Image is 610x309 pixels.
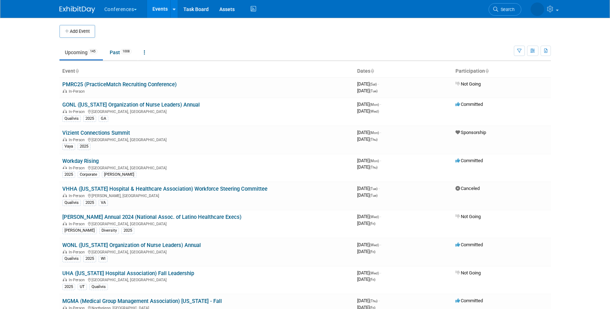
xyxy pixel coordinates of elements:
span: - [380,270,381,275]
div: Qualivis [62,200,81,206]
span: [DATE] [357,221,375,226]
div: Diversity [99,227,119,234]
div: Qualivis [62,115,81,122]
span: Committed [455,158,483,163]
span: Not Going [455,214,481,219]
img: In-Person Event [63,250,67,253]
th: Dates [354,65,453,77]
span: [DATE] [357,158,381,163]
img: In-Person Event [63,278,67,281]
span: Committed [455,242,483,247]
span: (Wed) [370,243,379,247]
span: [DATE] [357,164,377,170]
img: In-Person Event [63,222,67,225]
img: ExhibitDay [59,6,95,13]
span: [DATE] [357,270,381,275]
div: 2025 [62,171,75,178]
span: [DATE] [357,130,381,135]
span: (Wed) [370,215,379,219]
span: - [379,186,380,191]
img: In-Person Event [63,166,67,169]
span: [DATE] [357,214,381,219]
a: Past1008 [104,46,137,59]
span: [DATE] [357,108,379,114]
a: MGMA (Medical Group Management Association) [US_STATE] - Fall [62,298,222,304]
span: (Mon) [370,131,379,135]
button: Add Event [59,25,95,38]
div: 2025 [62,284,75,290]
span: In-Person [69,166,87,170]
span: [DATE] [357,192,377,198]
div: VA [99,200,108,206]
div: [PERSON_NAME], [GEOGRAPHIC_DATA] [62,192,351,198]
a: VHHA ([US_STATE] Hospital & Healthcare Association) Workforce Steering Committee [62,186,267,192]
span: In-Person [69,250,87,254]
div: UT [78,284,87,290]
div: [GEOGRAPHIC_DATA], [GEOGRAPHIC_DATA] [62,165,351,170]
span: 145 [88,49,98,54]
div: [GEOGRAPHIC_DATA], [GEOGRAPHIC_DATA] [62,277,351,282]
span: Committed [455,298,483,303]
span: In-Person [69,194,87,198]
div: 2025 [83,256,96,262]
span: [DATE] [357,298,380,303]
span: - [378,81,379,87]
div: 2025 [121,227,134,234]
img: In-Person Event [63,109,67,113]
span: Committed [455,102,483,107]
div: Qualivis [89,284,108,290]
a: GONL ([US_STATE] Organization of Nurse Leaders) Annual [62,102,200,108]
img: In-Person Event [63,138,67,141]
a: Upcoming145 [59,46,103,59]
span: - [380,242,381,247]
span: (Fri) [370,278,375,282]
div: GA [99,115,108,122]
div: WI [99,256,108,262]
th: Event [59,65,354,77]
div: [GEOGRAPHIC_DATA], [GEOGRAPHIC_DATA] [62,249,351,254]
div: [GEOGRAPHIC_DATA], [GEOGRAPHIC_DATA] [62,221,351,226]
a: PMRC25 (PracticeMatch Recruiting Conference) [62,81,177,88]
span: - [380,214,381,219]
span: (Mon) [370,159,379,163]
img: In-Person Event [63,194,67,197]
span: [DATE] [357,88,377,93]
img: In-Person Event [63,89,67,93]
span: [DATE] [357,249,375,254]
div: Corporate [78,171,99,178]
span: (Thu) [370,138,377,141]
span: - [380,130,381,135]
span: Not Going [455,81,481,87]
span: In-Person [69,109,87,114]
span: - [379,298,380,303]
div: [PERSON_NAME] [62,227,97,234]
span: (Thu) [370,299,377,303]
div: 2025 [78,143,90,150]
div: Qualivis [62,256,81,262]
span: In-Person [69,89,87,94]
a: Sort by Event Name [75,68,79,74]
span: (Wed) [370,109,379,113]
div: 2025 [83,115,96,122]
span: [DATE] [357,242,381,247]
a: UHA ([US_STATE] Hospital Association) Fall Leadership [62,270,194,277]
span: (Sat) [370,82,377,86]
span: In-Person [69,278,87,282]
a: [PERSON_NAME] Annual 2024 (National Assoc. of Latino Healthcare Execs) [62,214,241,220]
span: (Tue) [370,187,377,191]
a: Workday Rising [62,158,99,164]
span: (Fri) [370,222,375,226]
div: 2025 [83,200,96,206]
a: Sort by Start Date [370,68,374,74]
span: [DATE] [357,102,381,107]
span: Sponsorship [455,130,486,135]
span: Not Going [455,270,481,275]
span: (Mon) [370,103,379,107]
span: (Tue) [370,89,377,93]
span: Search [498,7,515,12]
span: (Wed) [370,271,379,275]
span: [DATE] [357,137,377,142]
a: Sort by Participation Type [485,68,489,74]
span: [DATE] [357,277,375,282]
a: Vizient Connections Summit [62,130,130,136]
